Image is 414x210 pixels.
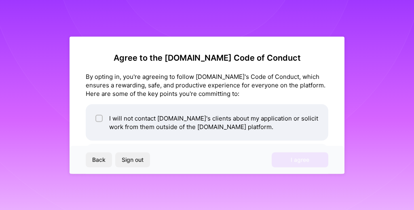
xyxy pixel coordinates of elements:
li: I will not contact [DOMAIN_NAME]'s clients about my application or solicit work from them outside... [86,104,328,140]
span: Back [92,156,106,164]
button: Sign out [115,153,150,167]
span: Sign out [122,156,144,164]
button: Back [86,153,112,167]
div: By opting in, you're agreeing to follow [DOMAIN_NAME]'s Code of Conduct, which ensures a rewardin... [86,72,328,98]
h2: Agree to the [DOMAIN_NAME] Code of Conduct [86,53,328,62]
li: I will uphold zero tolerance for discrimination, harassment, or inappropriate behavior (e.g., der... [86,144,328,180]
